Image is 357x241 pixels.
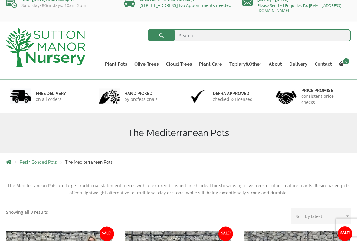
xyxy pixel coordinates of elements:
select: Shop order [291,209,351,224]
a: Contact [311,60,336,68]
a: Plant Pots [101,60,131,68]
p: checked & Licensed [213,96,253,102]
p: by professionals [124,96,158,102]
img: 2.jpg [99,89,120,104]
p: The Mediterranean Pots are large, traditional statement pieces with a textured brushed finish, id... [6,182,351,196]
img: 1.jpg [10,89,31,104]
a: Delivery [286,60,311,68]
h6: hand picked [124,91,158,96]
img: logo [6,28,85,67]
img: 4.jpg [276,87,297,106]
img: 3.jpg [187,89,208,104]
a: Please Send All Enquiries To: [EMAIL_ADDRESS][DOMAIN_NAME] [257,3,341,13]
input: Search... [148,29,351,41]
h6: FREE DELIVERY [36,91,66,96]
span: The Mediterranean Pots [65,160,113,165]
a: Topiary&Other [226,60,265,68]
h6: Defra approved [213,91,253,96]
h1: The Mediterranean Pots [6,127,351,138]
a: Olive Trees [131,60,162,68]
p: on all orders [36,96,66,102]
p: Showing all 3 results [6,209,48,216]
p: Saturdays&Sundays: 10am-3pm [6,3,115,8]
a: About [265,60,286,68]
a: Plant Care [195,60,226,68]
a: Resin Bonded Pots [20,160,57,165]
span: 0 [343,58,349,64]
a: Cloud Trees [162,60,195,68]
nav: Breadcrumbs [6,160,351,164]
a: 0 [336,60,351,68]
a: [STREET_ADDRESS] No Appointments needed [139,2,231,8]
h6: Price promise [301,88,347,93]
p: consistent price checks [301,93,347,105]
